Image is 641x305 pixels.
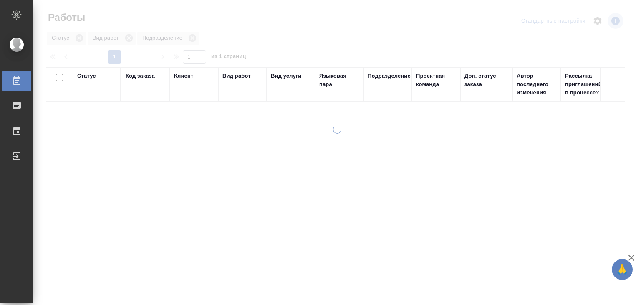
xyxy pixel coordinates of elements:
div: Рассылка приглашений в процессе? [565,72,605,97]
div: Подразделение [368,72,411,80]
div: Проектная команда [416,72,456,89]
div: Клиент [174,72,193,80]
div: Доп. статус заказа [464,72,508,89]
div: Вид работ [222,72,251,80]
div: Языковая пара [319,72,359,89]
div: Автор последнего изменения [517,72,557,97]
div: Код заказа [126,72,155,80]
div: Статус [77,72,96,80]
span: 🙏 [615,261,629,278]
div: Вид услуги [271,72,302,80]
button: 🙏 [612,259,633,280]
